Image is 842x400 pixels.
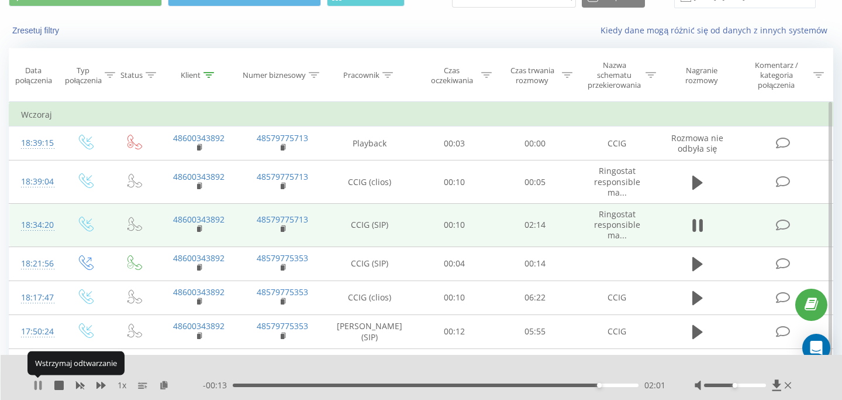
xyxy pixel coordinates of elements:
td: CCIG (clios) [325,349,415,383]
a: 48600343892 [173,214,225,225]
div: Nazwa schematu przekierowania [586,60,643,90]
div: Wstrzymaj odtwarzanie [27,351,125,375]
div: Nagranie rozmowy [670,66,733,86]
div: Komentarz / kategoria połączenia [742,60,810,90]
td: CCIG (clios) [325,281,415,314]
td: 01:07 [495,349,575,383]
span: 1 x [118,380,126,391]
td: 00:04 [415,247,495,281]
td: CCIG [575,281,659,314]
span: Rozmowa nie odbyła się [671,132,723,154]
span: 02:01 [644,380,665,391]
td: Wczoraj [9,103,833,127]
td: CCIG [575,314,659,348]
a: 48579775713 [257,132,308,143]
a: 48579775353 [257,286,308,298]
td: CCIG [575,349,659,383]
div: Status [120,70,143,80]
a: 48600343892 [173,286,225,298]
div: Czas trwania rozmowy [505,66,559,86]
td: 00:12 [415,314,495,348]
td: 06:22 [495,281,575,314]
div: Pracownik [343,70,379,80]
div: Klient [181,70,201,80]
td: 02:14 [495,204,575,247]
a: 48600343892 [173,132,225,143]
a: 48579775713 [257,214,308,225]
td: 00:27 [415,349,495,383]
td: [PERSON_NAME] (SIP) [325,314,415,348]
td: 00:14 [495,247,575,281]
a: Kiedy dane mogą różnić się od danych z innych systemów [601,25,833,36]
div: 18:39:15 [21,132,49,155]
div: Accessibility label [733,383,737,388]
div: Czas oczekiwania [425,66,479,86]
div: Accessibility label [597,383,602,388]
a: 48579775713 [257,171,308,182]
a: 48600343892 [173,171,225,182]
a: 48579775353 [257,320,308,331]
span: Ringostat responsible ma... [594,208,640,241]
td: 00:03 [415,127,495,160]
div: Typ połączenia [65,66,102,86]
button: Zresetuj filtry [9,25,65,36]
div: Data połączenia [9,66,57,86]
span: Ringostat responsible ma... [594,165,640,197]
td: 00:10 [415,204,495,247]
td: 00:10 [415,281,495,314]
div: 18:34:20 [21,214,49,237]
div: Open Intercom Messenger [802,334,830,362]
a: 48600343892 [173,252,225,264]
div: Numer biznesowy [243,70,306,80]
td: CCIG [575,127,659,160]
td: 00:05 [495,160,575,204]
div: 18:17:47 [21,286,49,309]
td: 05:55 [495,314,575,348]
td: CCIG (clios) [325,160,415,204]
a: 48600343892 [173,320,225,331]
td: Playback [325,127,415,160]
div: 18:21:56 [21,252,49,275]
a: 48579775353 [257,252,308,264]
div: 17:50:24 [21,320,49,343]
span: - 00:13 [203,380,233,391]
td: CCIG (SIP) [325,247,415,281]
div: 18:39:04 [21,170,49,193]
td: 00:10 [415,160,495,204]
td: 00:00 [495,127,575,160]
td: CCIG (SIP) [325,204,415,247]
